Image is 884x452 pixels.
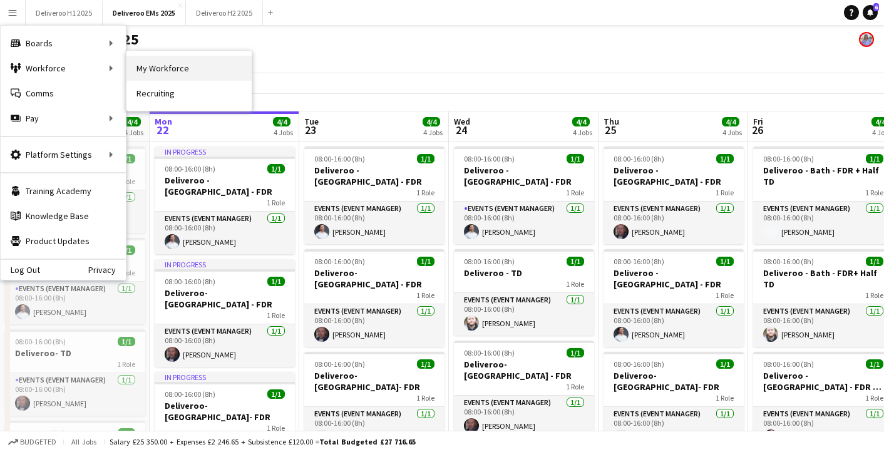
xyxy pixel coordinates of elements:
div: 08:00-16:00 (8h)1/1Deliveroo - [GEOGRAPHIC_DATA] - FDR1 RoleEvents (Event Manager)1/108:00-16:00 ... [604,249,744,347]
h3: Deliveroo - TD [454,267,594,279]
a: My Workforce [126,56,252,81]
span: 08:00-16:00 (8h) [165,389,215,399]
span: 1 Role [865,393,883,403]
div: 4 Jobs [423,128,443,137]
span: 08:00-16:00 (8h) [464,257,515,266]
div: In progress08:00-16:00 (8h)1/1Deliveroo - [GEOGRAPHIC_DATA] - FDR1 RoleEvents (Event Manager)1/10... [155,146,295,254]
div: Boards [1,31,126,56]
h3: Deliveroo- [GEOGRAPHIC_DATA]- FDR [604,370,744,393]
span: 1/1 [866,154,883,163]
span: 1/1 [417,257,434,266]
a: Training Academy [1,178,126,203]
div: 4 Jobs [573,128,592,137]
span: 1 Role [416,290,434,300]
app-card-role: Events (Event Manager)1/108:00-16:00 (8h)[PERSON_NAME] [155,212,295,254]
span: 1 Role [117,359,135,369]
span: 1/1 [716,359,734,369]
app-card-role: Events (Event Manager)1/108:00-16:00 (8h)[PERSON_NAME] [454,202,594,244]
span: 1 Role [566,188,584,197]
span: 25 [602,123,619,137]
span: Budgeted [20,438,56,446]
span: 1 Role [267,423,285,433]
span: 08:00-16:00 (8h) [464,348,515,357]
span: All jobs [69,437,99,446]
app-card-role: Events (Event Manager)1/108:00-16:00 (8h)[PERSON_NAME] [155,324,295,367]
span: 1/1 [866,359,883,369]
app-card-role: Events (Event Manager)1/108:00-16:00 (8h)[PERSON_NAME] [454,293,594,336]
a: Log Out [1,265,40,275]
span: 1/1 [567,154,584,163]
app-card-role: Events (Event Manager)1/108:00-16:00 (8h)[PERSON_NAME] [5,373,145,416]
button: Deliveroo H1 2025 [26,1,103,25]
span: 1/1 [267,277,285,286]
div: 08:00-16:00 (8h)1/1Deliveroo- [GEOGRAPHIC_DATA] - FDR1 RoleEvents (Event Manager)1/108:00-16:00 (... [454,341,594,438]
span: 1 Role [716,188,734,197]
span: Thu [604,116,619,127]
a: Product Updates [1,229,126,254]
div: Salary £25 350.00 + Expenses £2 246.65 + Subsistence £120.00 = [110,437,416,446]
app-job-card: 08:00-16:00 (8h)1/1Deliveroo- [GEOGRAPHIC_DATA]- FDR1 RoleEvents (Event Manager)1/108:00-16:00 (8... [304,352,445,449]
span: 1 Role [267,311,285,320]
span: Fri [753,116,763,127]
span: 1 Role [416,188,434,197]
span: 1/1 [567,257,584,266]
div: Platform Settings [1,142,126,167]
app-job-card: 08:00-16:00 (8h)1/1Deliveroo- TD1 RoleEvents (Event Manager)1/108:00-16:00 (8h)[PERSON_NAME] [5,329,145,416]
span: 4/4 [273,117,290,126]
span: 1/1 [267,164,285,173]
button: Budgeted [6,435,58,449]
app-job-card: 08:00-16:00 (8h)1/1Deliveroo - [GEOGRAPHIC_DATA] - FDR1 RoleEvents (Event Manager)1/108:00-16:00 ... [304,146,445,244]
span: 1 Role [716,290,734,300]
span: 1/1 [417,154,434,163]
app-card-role: Events (Event Manager)1/108:00-16:00 (8h)[PERSON_NAME] [604,202,744,244]
span: 1 Role [566,382,584,391]
span: 4/4 [572,117,590,126]
span: 1 Role [865,290,883,300]
span: 1/1 [267,389,285,399]
span: 1/1 [567,348,584,357]
span: 1/1 [866,257,883,266]
span: 1/1 [118,428,135,438]
app-card-role: Events (Event Manager)1/108:00-16:00 (8h)[PERSON_NAME] [454,396,594,438]
div: 4 Jobs [722,128,742,137]
app-card-role: Events (Event Manager)1/108:00-16:00 (8h)[PERSON_NAME] [304,202,445,244]
app-job-card: 08:00-16:00 (8h)1/1Deliveroo - [GEOGRAPHIC_DATA] - FDR1 RoleEvents (Event Manager)1/108:00-16:00 ... [604,146,744,244]
h3: Deliveroo - [GEOGRAPHIC_DATA] - FDR [155,175,295,197]
div: 4 Jobs [124,128,143,137]
span: 1/1 [716,154,734,163]
span: 08:00-16:00 (8h) [763,359,814,369]
div: 08:00-16:00 (8h)1/1Deliveroo - [GEOGRAPHIC_DATA] - FDR1 RoleEvents (Event Manager)1/108:00-16:00 ... [454,146,594,244]
h3: Deliveroo- [GEOGRAPHIC_DATA] - FDR [454,359,594,381]
button: Deliveroo EMs 2025 [103,1,186,25]
span: Mon [155,116,172,127]
button: Deliveroo H2 2025 [186,1,263,25]
span: Wed [454,116,470,127]
h3: Deliveroo- [GEOGRAPHIC_DATA]- FDR [155,400,295,423]
app-job-card: 08:00-16:00 (8h)1/1Deliveroo- [GEOGRAPHIC_DATA]- FDR1 RoleEvents (Event Manager)1/108:00-16:00 (8... [604,352,744,449]
span: 08:00-16:00 (8h) [614,257,664,266]
app-card-role: Events (Event Manager)1/108:00-16:00 (8h)[PERSON_NAME] [604,407,744,449]
h3: Deliveroo- [GEOGRAPHIC_DATA]- FDR [304,370,445,393]
span: 08:00-16:00 (8h) [314,257,365,266]
app-card-role: Events (Event Manager)1/108:00-16:00 (8h)[PERSON_NAME] [604,304,744,347]
span: 08:00-16:00 (8h) [165,277,215,286]
span: 22 [153,123,172,137]
app-job-card: 08:00-16:00 (8h)1/1Deliveroo- [GEOGRAPHIC_DATA] - FDR1 RoleEvents (Event Manager)1/108:00-16:00 (... [304,249,445,347]
h3: Deliveroo - [GEOGRAPHIC_DATA] - FDR [304,165,445,187]
app-job-card: 08:00-16:00 (8h)1/1Deliveroo - TD1 RoleEvents (Event Manager)1/108:00-16:00 (8h)[PERSON_NAME] [454,249,594,336]
span: 26 [751,123,763,137]
app-card-role: Events (Event Manager)1/108:00-16:00 (8h)[PERSON_NAME] [304,407,445,449]
span: 1 Role [865,188,883,197]
div: In progress [155,372,295,382]
span: 1 Role [716,393,734,403]
span: 6 [873,3,879,11]
div: 08:00-16:00 (8h)1/1Deliveroo- TD1 RoleEvents (Event Manager)1/108:00-16:00 (8h)[PERSON_NAME] [5,238,145,324]
app-job-card: In progress08:00-16:00 (8h)1/1Deliveroo- [GEOGRAPHIC_DATA] - FDR1 RoleEvents (Event Manager)1/108... [155,259,295,367]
